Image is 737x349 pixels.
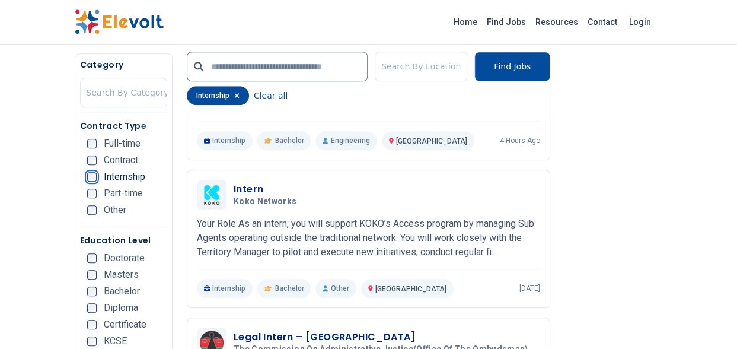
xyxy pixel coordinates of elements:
h5: Category [80,59,167,71]
input: Diploma [87,303,97,313]
span: Part-time [104,189,143,198]
span: Internship [104,172,145,182]
p: Internship [197,279,253,298]
p: Engineering [315,131,377,150]
span: Contract [104,156,138,165]
button: Find Jobs [474,52,550,81]
span: Other [104,205,126,215]
input: KCSE [87,337,97,346]
h3: Legal Intern – [GEOGRAPHIC_DATA] [234,330,533,344]
input: Certificate [87,320,97,329]
p: Your Role As an intern, you will support KOKO’s Access program by managing Sub Agents operating o... [197,217,540,259]
p: 4 hours ago [500,136,540,145]
p: Internship [197,131,253,150]
span: Masters [104,270,139,280]
h5: Contract Type [80,120,167,132]
a: Home [449,12,482,31]
span: Bachelor [104,287,140,296]
span: Certificate [104,320,146,329]
input: Bachelor [87,287,97,296]
span: KCSE [104,337,127,346]
input: Doctorate [87,253,97,263]
input: Other [87,205,97,215]
input: Part-time [87,189,97,198]
a: Login [622,10,658,34]
span: Full-time [104,139,141,148]
div: internship [187,86,249,105]
iframe: Chat Widget [678,292,737,349]
span: Bachelor [275,136,304,145]
a: Resources [531,12,583,31]
p: Other [315,279,356,298]
img: Elevolt [75,9,164,34]
span: [GEOGRAPHIC_DATA] [375,285,446,293]
input: Masters [87,270,97,280]
h3: Intern [234,182,302,196]
span: Doctorate [104,253,145,263]
img: Koko Networks [200,183,224,207]
input: Full-time [87,139,97,148]
a: Find Jobs [482,12,531,31]
input: Internship [87,172,97,182]
a: Koko NetworksInternKoko NetworksYour Role As an intern, you will support KOKO’s Access program by... [197,180,540,298]
p: [DATE] [519,284,540,293]
span: Bachelor [275,284,304,293]
input: Contract [87,156,97,165]
button: Clear all [254,86,288,105]
a: Contact [583,12,622,31]
h5: Education Level [80,234,167,246]
span: Koko Networks [234,196,297,207]
span: Diploma [104,303,138,313]
span: [GEOGRAPHIC_DATA] [396,137,467,145]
